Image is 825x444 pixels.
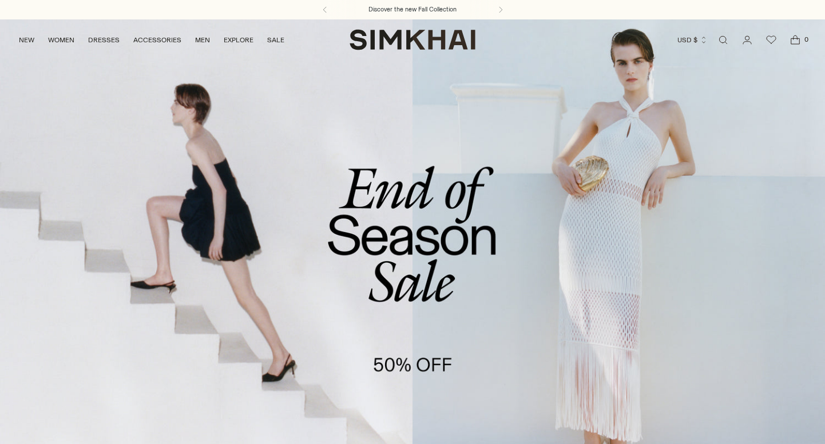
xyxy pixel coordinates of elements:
button: USD $ [677,27,708,53]
a: NEW [19,27,34,53]
a: Wishlist [760,29,783,51]
a: Discover the new Fall Collection [368,5,457,14]
a: EXPLORE [224,27,253,53]
a: Go to the account page [736,29,759,51]
span: 0 [801,34,811,45]
a: Open search modal [712,29,735,51]
a: SALE [267,27,284,53]
a: MEN [195,27,210,53]
a: Open cart modal [784,29,807,51]
a: DRESSES [88,27,120,53]
a: ACCESSORIES [133,27,181,53]
a: SIMKHAI [350,29,475,51]
a: WOMEN [48,27,74,53]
